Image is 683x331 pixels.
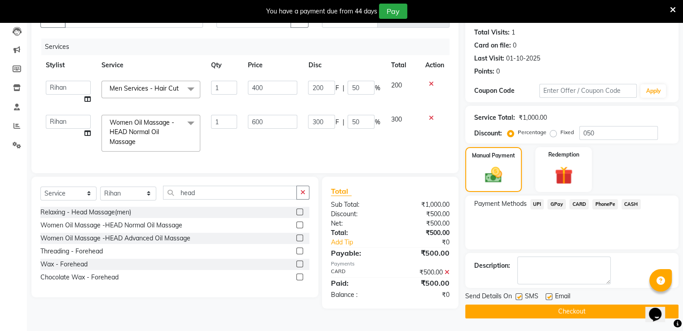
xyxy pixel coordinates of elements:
[179,84,183,92] a: x
[420,55,449,75] th: Action
[41,39,456,55] div: Services
[375,83,380,93] span: %
[391,115,401,123] span: 300
[480,165,507,185] img: _cash.svg
[324,209,390,219] div: Discount:
[385,55,419,75] th: Total
[40,273,119,282] div: Chocolate Wax - Forehead
[40,260,88,269] div: Wax - Forehead
[342,83,344,93] span: |
[40,55,96,75] th: Stylist
[331,260,449,268] div: Payments
[324,200,390,209] div: Sub Total:
[474,28,510,37] div: Total Visits:
[506,54,540,63] div: 01-10-2025
[390,200,456,209] div: ₹1,000.00
[530,199,544,209] span: UPI
[474,86,539,96] div: Coupon Code
[303,55,385,75] th: Disc
[390,209,456,219] div: ₹500.00
[266,7,377,16] div: You have a payment due from 44 days
[390,228,456,238] div: ₹500.00
[375,118,380,127] span: %
[472,152,515,160] label: Manual Payment
[401,238,456,247] div: ₹0
[324,290,390,300] div: Balance :
[110,84,179,92] span: Men Services - Hair Cut
[335,118,339,127] span: F
[335,83,339,93] span: F
[518,128,546,136] label: Percentage
[560,128,574,136] label: Fixed
[465,305,679,318] button: Checkout
[547,199,566,209] span: GPay
[324,268,390,277] div: CARD
[206,55,242,75] th: Qty
[390,219,456,228] div: ₹500.00
[40,221,182,230] div: Women Oil Massage -HEAD Normal Oil Massage
[324,238,401,247] a: Add Tip
[465,292,512,303] span: Send Details On
[645,295,674,322] iframe: chat widget
[474,261,510,270] div: Description:
[163,186,297,200] input: Search or Scan
[324,228,390,238] div: Total:
[342,118,344,127] span: |
[539,84,637,98] input: Enter Offer / Coupon Code
[324,219,390,228] div: Net:
[621,199,641,209] span: CASH
[40,234,190,243] div: Women Oil Massage -HEAD Advanced Oil Massage
[324,248,390,258] div: Payable:
[474,129,502,138] div: Discount:
[474,54,504,63] div: Last Visit:
[40,208,131,217] div: Relaxing - Head Massage(men)
[474,41,511,50] div: Card on file:
[555,292,570,303] span: Email
[242,55,303,75] th: Price
[391,81,401,89] span: 200
[519,113,547,122] div: ₹1,000.00
[324,278,390,288] div: Paid:
[110,118,174,146] span: Women Oil Massage -HEAD Normal Oil Massage
[390,268,456,277] div: ₹500.00
[513,41,516,50] div: 0
[474,67,494,76] div: Points:
[379,4,407,19] button: Pay
[548,151,579,159] label: Redemption
[496,67,500,76] div: 0
[569,199,589,209] span: CARD
[331,187,352,196] span: Total
[474,199,527,209] span: Payment Methods
[96,55,206,75] th: Service
[525,292,538,303] span: SMS
[549,164,578,187] img: _gift.svg
[390,248,456,258] div: ₹500.00
[40,247,103,256] div: Threading - Forehead
[592,199,618,209] span: PhonePe
[136,138,140,146] a: x
[390,278,456,288] div: ₹500.00
[511,28,515,37] div: 1
[390,290,456,300] div: ₹0
[640,84,666,98] button: Apply
[474,113,515,122] div: Service Total:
